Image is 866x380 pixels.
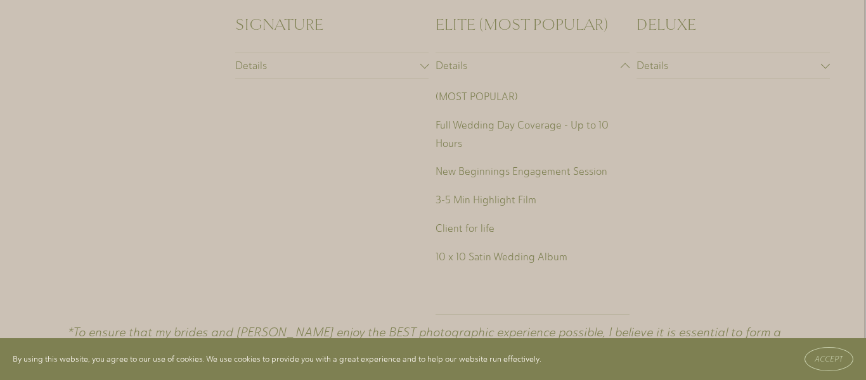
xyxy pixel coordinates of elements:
[436,60,620,72] span: Details
[436,248,629,267] p: 10 x 10 Satin Wedding Album
[805,347,853,371] button: Accept
[637,60,821,72] span: Details
[68,325,784,362] em: *To ensure that my brides and [PERSON_NAME] enjoy the BEST photographic experience possible, I be...
[815,355,843,364] span: Accept
[436,191,629,210] p: 3-5 Min Highlight Film
[436,88,629,106] p: (MOST POPULAR)
[13,352,541,367] p: By using this website, you agree to our use of cookies. We use cookies to provide you with a grea...
[436,220,629,238] p: Client for life
[235,60,420,72] span: Details
[436,14,629,36] h4: elite (Most Popular)
[436,163,629,181] p: New Beginnings Engagement Session
[637,53,830,78] button: Details
[436,53,629,78] button: Details
[436,78,629,314] div: Details
[637,14,830,36] h4: deluxe
[436,117,629,153] p: Full Wedding Day Coverage - Up to 10 Hours
[235,14,429,36] h4: Signature
[235,53,429,78] button: Details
